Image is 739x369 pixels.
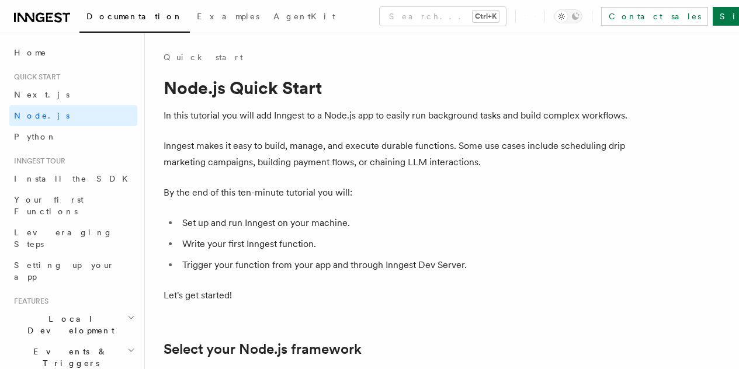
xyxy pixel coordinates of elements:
span: Documentation [86,12,183,21]
span: Features [9,297,48,306]
p: By the end of this ten-minute tutorial you will: [164,184,631,201]
span: Install the SDK [14,174,135,183]
span: Local Development [9,313,127,336]
a: Home [9,42,137,63]
span: Python [14,132,57,141]
a: AgentKit [266,4,342,32]
span: Your first Functions [14,195,84,216]
a: Next.js [9,84,137,105]
span: AgentKit [273,12,335,21]
span: Inngest tour [9,156,65,166]
a: Install the SDK [9,168,137,189]
p: In this tutorial you will add Inngest to a Node.js app to easily run background tasks and build c... [164,107,631,124]
span: Node.js [14,111,70,120]
a: Node.js [9,105,137,126]
p: Inngest makes it easy to build, manage, and execute durable functions. Some use cases include sch... [164,138,631,170]
span: Quick start [9,72,60,82]
a: Contact sales [601,7,708,26]
a: Python [9,126,137,147]
a: Examples [190,4,266,32]
li: Write your first Inngest function. [179,236,631,252]
span: Leveraging Steps [14,228,113,249]
li: Trigger your function from your app and through Inngest Dev Server. [179,257,631,273]
p: Let's get started! [164,287,631,304]
button: Toggle dark mode [554,9,582,23]
a: Select your Node.js framework [164,341,362,357]
span: Home [14,47,47,58]
span: Next.js [14,90,70,99]
a: Your first Functions [9,189,137,222]
kbd: Ctrl+K [473,11,499,22]
button: Search...Ctrl+K [380,7,506,26]
a: Setting up your app [9,255,137,287]
span: Setting up your app [14,260,115,281]
a: Leveraging Steps [9,222,137,255]
li: Set up and run Inngest on your machine. [179,215,631,231]
button: Local Development [9,308,137,341]
span: Events & Triggers [9,346,127,369]
a: Quick start [164,51,243,63]
span: Examples [197,12,259,21]
h1: Node.js Quick Start [164,77,631,98]
a: Documentation [79,4,190,33]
